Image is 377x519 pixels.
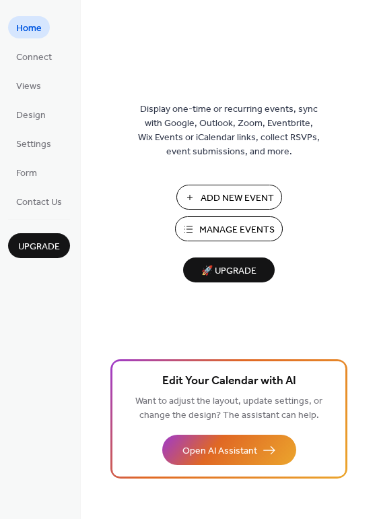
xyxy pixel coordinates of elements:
[201,191,274,206] span: Add New Event
[16,195,62,210] span: Contact Us
[16,109,46,123] span: Design
[16,166,37,181] span: Form
[135,392,322,425] span: Want to adjust the layout, update settings, or change the design? The assistant can help.
[8,74,49,96] a: Views
[8,132,59,154] a: Settings
[176,185,282,210] button: Add New Event
[175,216,283,241] button: Manage Events
[162,372,296,391] span: Edit Your Calendar with AI
[16,22,42,36] span: Home
[16,51,52,65] span: Connect
[18,240,60,254] span: Upgrade
[8,103,54,125] a: Design
[191,262,267,280] span: 🚀 Upgrade
[16,138,51,152] span: Settings
[8,190,70,212] a: Contact Us
[8,233,70,258] button: Upgrade
[138,102,320,159] span: Display one-time or recurring events, sync with Google, Outlook, Zoom, Eventbrite, Wix Events or ...
[8,161,45,183] a: Form
[16,80,41,94] span: Views
[8,45,60,67] a: Connect
[199,223,275,237] span: Manage Events
[182,444,257,458] span: Open AI Assistant
[162,435,296,465] button: Open AI Assistant
[183,257,275,282] button: 🚀 Upgrade
[8,16,50,38] a: Home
